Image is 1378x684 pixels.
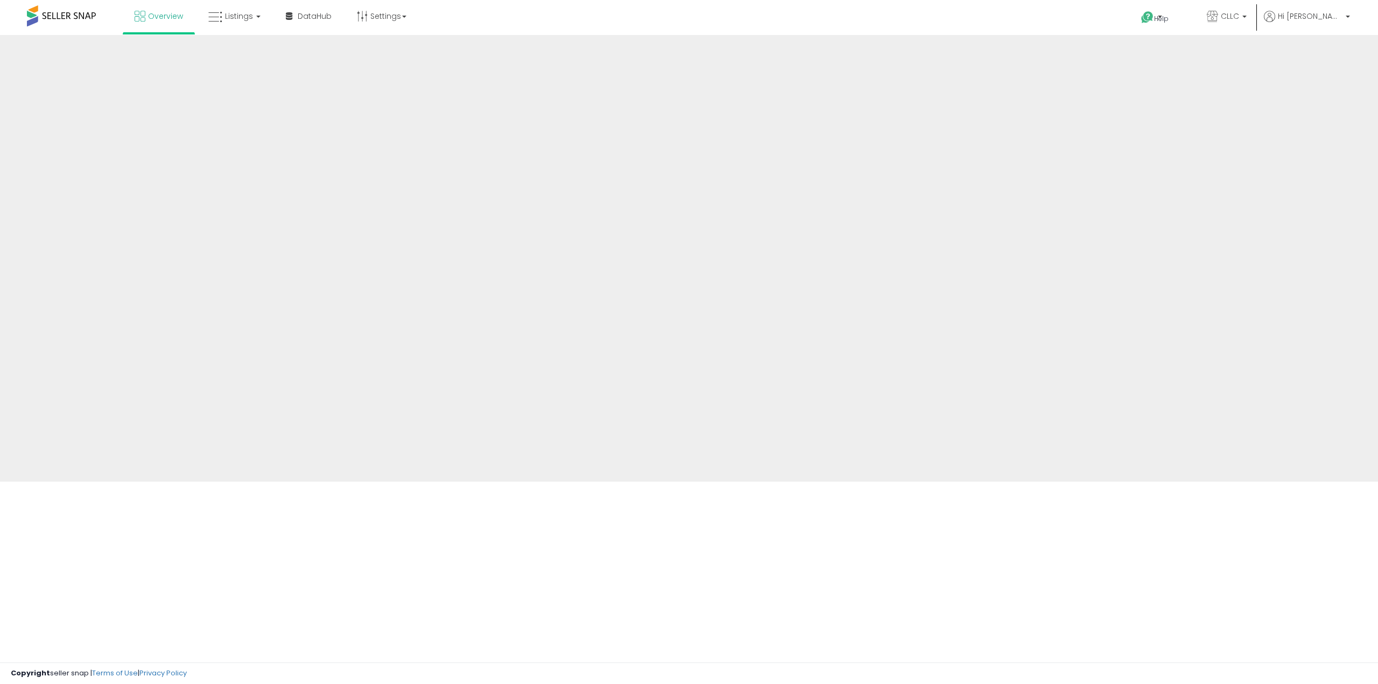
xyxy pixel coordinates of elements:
a: Help [1133,3,1190,35]
span: CLLC [1221,11,1239,22]
span: Overview [148,11,183,22]
span: Help [1154,14,1169,23]
span: Hi [PERSON_NAME] [1278,11,1342,22]
span: Listings [225,11,253,22]
span: DataHub [298,11,332,22]
a: Hi [PERSON_NAME] [1264,11,1350,35]
i: Get Help [1141,11,1154,24]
